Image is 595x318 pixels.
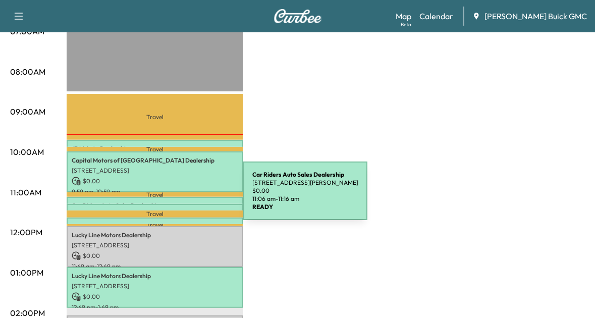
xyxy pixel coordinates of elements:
img: Curbee Logo [274,9,322,23]
p: 11:00AM [10,186,41,198]
a: Calendar [419,10,453,22]
p: $ 0.00 [72,177,238,186]
p: Car Riders Auto Sales Dealership [72,209,238,217]
p: $ 0.00 [72,251,238,260]
p: 12:00PM [10,226,42,238]
p: 09:00AM [10,105,45,118]
p: Capital Motors of [GEOGRAPHIC_DATA] Dealership [72,156,238,165]
p: Grand Automotive Dealership [72,223,238,231]
p: 11:49 am - 12:49 pm [72,262,238,271]
p: $ 0.00 [72,292,238,301]
p: [STREET_ADDRESS] [72,282,238,290]
p: Travel [67,224,243,226]
p: Travel [67,192,243,197]
p: 08:00AM [10,66,45,78]
p: [STREET_ADDRESS] [72,241,238,249]
p: 12:49 pm - 1:49 pm [72,303,238,311]
p: [STREET_ADDRESS] [72,167,238,175]
p: Travel [67,94,243,140]
p: Travel [67,210,243,217]
a: MapBeta [396,10,411,22]
p: Lucky Line Motors Dealership [72,272,238,280]
p: Lucky Line Motors Dealership [72,231,238,239]
p: Travel [67,147,243,151]
p: Car Riders Auto Sales Dealership [72,202,238,210]
p: JDM Auto Dealership [72,145,238,153]
span: [PERSON_NAME] Buick GMC [484,10,587,22]
p: 9:59 am - 10:59 am [72,188,238,196]
p: 10:00AM [10,146,44,158]
div: Beta [401,21,411,28]
p: 01:00PM [10,267,43,279]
